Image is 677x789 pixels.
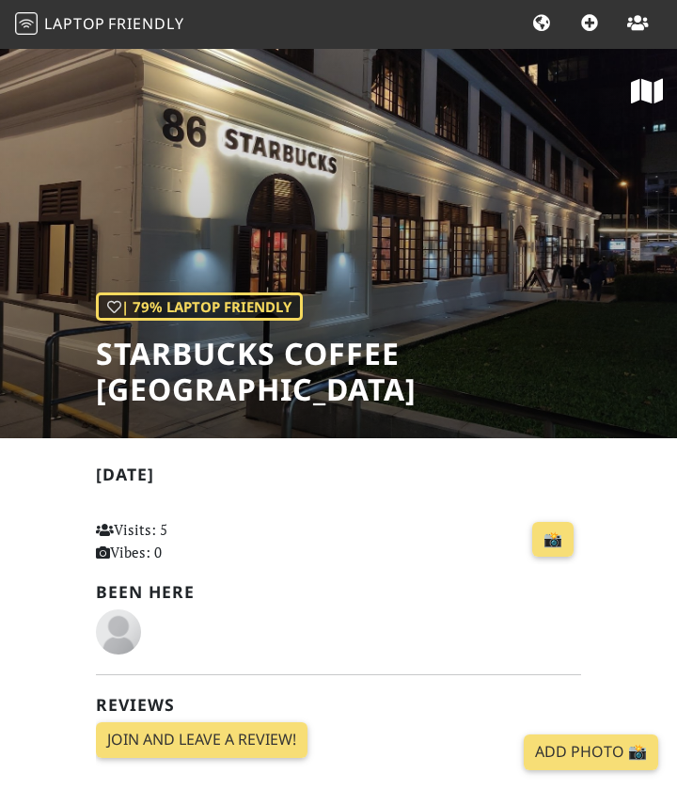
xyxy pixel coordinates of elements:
div: | 79% Laptop Friendly [96,292,303,321]
span: Laptop [44,13,105,34]
img: blank-535327c66bd565773addf3077783bbfce4b00ec00e9fd257753287c682c7fa38.png [96,609,141,655]
h2: Reviews [96,695,581,715]
h2: [DATE] [96,465,581,492]
a: LaptopFriendly LaptopFriendly [15,8,184,41]
span: Britney Putri [96,621,141,639]
a: 📸 [532,522,574,558]
p: Visits: 5 Vibes: 0 [96,518,243,563]
h1: Starbucks Coffee [GEOGRAPHIC_DATA] [96,336,677,408]
img: LaptopFriendly [15,12,38,35]
h2: Been here [96,582,581,602]
a: Add Photo 📸 [524,734,658,770]
a: Join and leave a review! [96,722,307,758]
span: Friendly [108,13,183,34]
